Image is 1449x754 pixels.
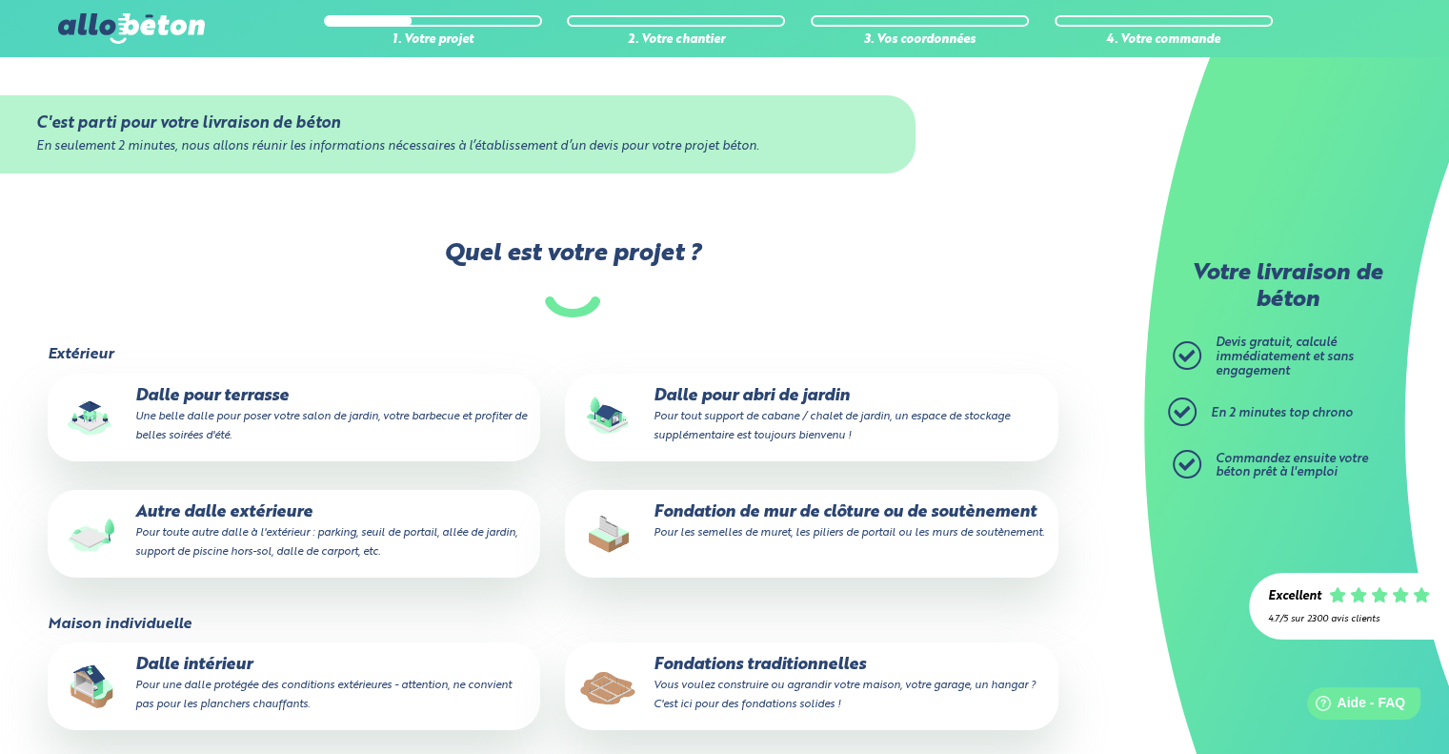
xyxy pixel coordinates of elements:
[578,387,1044,445] p: Dalle pour abri de jardin
[578,503,1044,541] p: Fondation de mur de clôture ou de soutènement
[61,387,527,445] p: Dalle pour terrasse
[578,656,1044,714] p: Fondations traditionnelles
[567,33,785,48] div: 2. Votre chantier
[653,680,1035,710] small: Vous voulez construire ou agrandir votre maison, votre garage, un hangar ? C'est ici pour des fon...
[135,680,512,710] small: Pour une dalle protégée des conditions extérieures - attention, ne convient pas pour les plancher...
[578,387,639,448] img: final_use.values.garden_shed
[135,411,527,441] small: Une belle dalle pour poser votre salon de jardin, votre barbecue et profiter de belles soirées d'...
[578,656,639,717] img: final_use.values.traditional_fundations
[46,240,1098,317] label: Quel est votre projet ?
[61,503,527,561] p: Autre dalle extérieure
[1211,407,1353,419] span: En 2 minutes top chrono
[578,503,639,564] img: final_use.values.closing_wall_fundation
[1279,680,1428,733] iframe: Help widget launcher
[1268,590,1321,604] div: Excellent
[324,33,542,48] div: 1. Votre projet
[1268,614,1430,624] div: 4.7/5 sur 2300 avis clients
[1055,33,1273,48] div: 4. Votre commande
[653,411,1009,441] small: Pour tout support de cabane / chalet de jardin, un espace de stockage supplémentaire est toujours...
[653,527,1043,539] small: Pour les semelles de muret, les piliers de portail ou les murs de soutènement.
[811,33,1029,48] div: 3. Vos coordonnées
[36,140,878,154] div: En seulement 2 minutes, nous allons réunir les informations nécessaires à l’établissement d’un de...
[61,656,527,714] p: Dalle intérieur
[1216,453,1368,479] span: Commandez ensuite votre béton prêt à l'emploi
[48,346,113,363] legend: Extérieur
[58,13,205,44] img: allobéton
[61,656,122,717] img: final_use.values.inside_slab
[36,114,878,132] div: C'est parti pour votre livraison de béton
[135,527,517,558] small: Pour toute autre dalle à l'extérieur : parking, seuil de portail, allée de jardin, support de pis...
[48,616,191,633] legend: Maison individuelle
[61,503,122,564] img: final_use.values.outside_slab
[1216,336,1354,377] span: Devis gratuit, calculé immédiatement et sans engagement
[1177,261,1397,314] p: Votre livraison de béton
[61,387,122,448] img: final_use.values.terrace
